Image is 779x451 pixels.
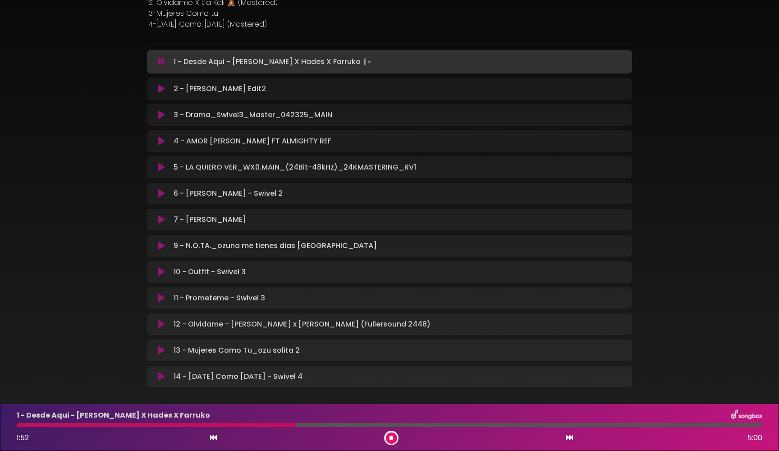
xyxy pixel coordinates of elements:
[174,345,300,356] p: 13 - Mujeres Como Tu_ozu solita 2
[174,319,431,330] p: 12 - Olvidame - [PERSON_NAME] x [PERSON_NAME] (Fullersound 2448)
[174,55,373,68] p: 1 - Desde Aqui - [PERSON_NAME] X Hades X Farruko
[174,188,283,199] p: 6 - [PERSON_NAME] - Swivel 2
[174,110,332,120] p: 3 - Drama_Swivel3_Master_042325_MAIN
[174,371,302,382] p: 14 - [DATE] Como [DATE] - Swivel 4
[174,214,246,225] p: 7 - [PERSON_NAME]
[174,83,266,94] p: 2 - [PERSON_NAME] Edit2
[174,267,246,277] p: 10 - Outfit - Swivel 3
[147,19,632,30] p: 14-[DATE] Como. [DATE] (Mastered)
[174,136,331,147] p: 4 - AMOR [PERSON_NAME] FT ALMIGHTY REF
[147,8,632,19] p: 13-Mujeres Como tu
[361,55,373,68] img: waveform4.gif
[17,410,210,421] p: 1 - Desde Aqui - [PERSON_NAME] X Hades X Farruko
[174,293,265,304] p: 11 - Prometeme - Swivel 3
[174,240,377,251] p: 9 - N.O.TA._ozuna me tienes dias [GEOGRAPHIC_DATA]
[731,410,762,421] img: songbox-logo-white.png
[174,162,416,173] p: 5 - LA QUIERO VER_WX0.MAIN_(24Bit-48kHz)_24KMASTERING_RV1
